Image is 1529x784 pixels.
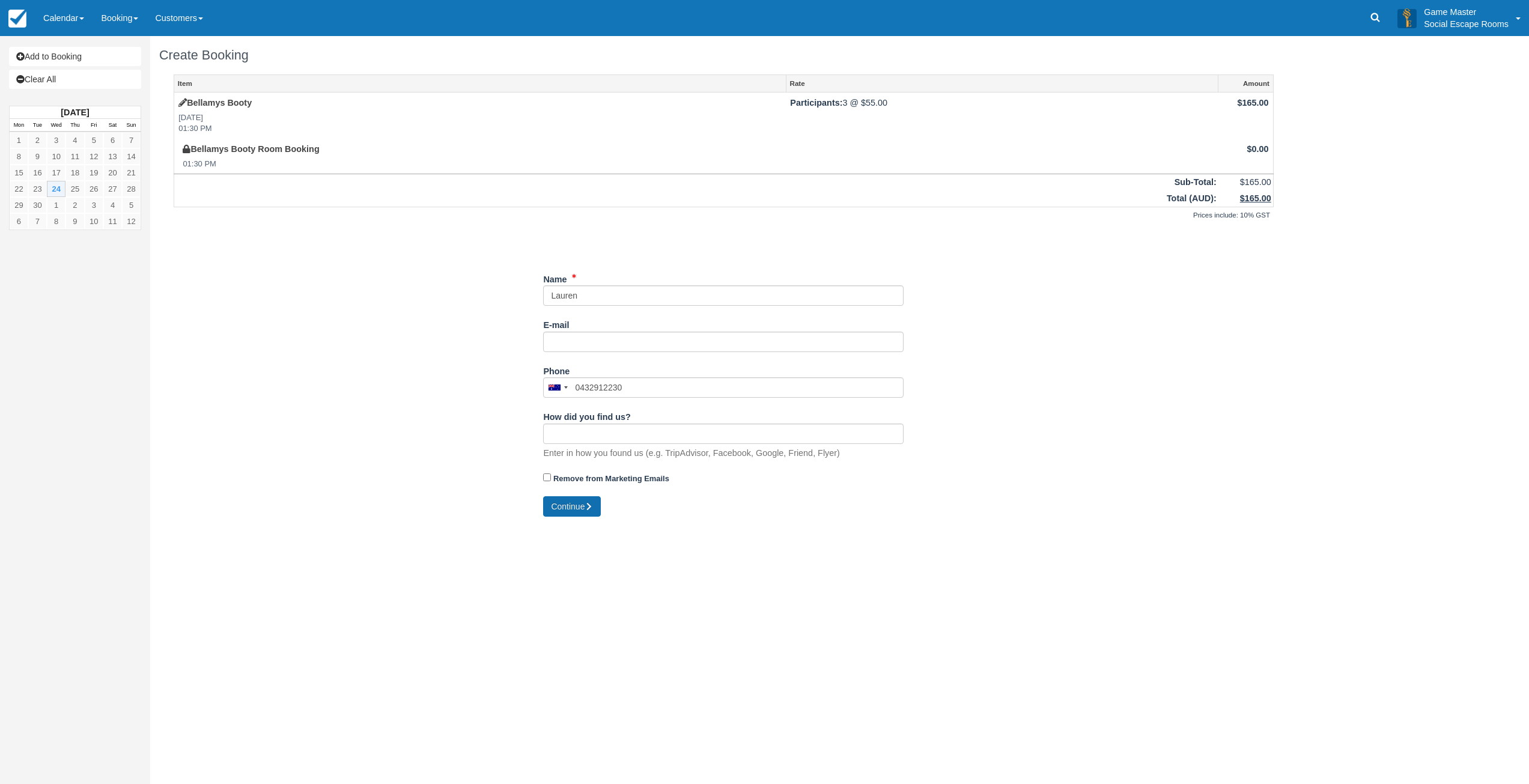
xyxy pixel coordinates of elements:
[47,119,65,132] th: Wed
[65,181,84,197] a: 25
[65,119,84,132] th: Thu
[28,165,47,181] a: 16
[786,93,1218,139] td: 3 @ $55.00
[103,148,122,165] a: 13
[790,98,842,108] strong: Participants
[85,132,103,148] a: 5
[122,181,141,197] a: 28
[1424,6,1509,18] p: Game Master
[28,213,47,229] a: 7
[103,181,122,197] a: 27
[553,474,669,483] strong: Remove from Marketing Emails
[1397,8,1417,28] img: A3
[85,181,103,197] a: 26
[1192,193,1211,203] span: AUD
[122,119,141,132] th: Sun
[28,119,47,132] th: Tue
[543,496,601,517] button: Continue
[10,213,28,229] a: 6
[543,269,567,286] label: Name
[174,75,786,92] a: Item
[10,119,28,132] th: Mon
[65,165,84,181] a: 18
[103,213,122,229] a: 11
[28,132,47,148] a: 2
[85,119,103,132] th: Fri
[122,132,141,148] a: 7
[1175,177,1217,187] strong: Sub-Total:
[10,132,28,148] a: 1
[103,197,122,213] a: 4
[159,48,1288,62] h1: Create Booking
[1240,193,1271,203] u: $165.00
[543,315,569,332] label: E-mail
[1218,93,1273,139] td: $165.00
[1218,139,1273,174] td: $0.00
[85,213,103,229] a: 10
[543,407,631,424] label: How did you find us?
[10,181,28,197] a: 22
[85,148,103,165] a: 12
[122,148,141,165] a: 14
[1167,193,1217,203] strong: Total ( ):
[178,98,252,108] a: Bellamys Booty
[65,132,84,148] a: 4
[1218,174,1273,190] td: $165.00
[85,165,103,181] a: 19
[85,197,103,213] a: 3
[174,207,1274,224] div: Prices include: 10% GST
[543,447,840,460] p: Enter in how you found us (e.g. TripAdvisor, Facebook, Google, Friend, Flyer)
[47,213,65,229] a: 8
[47,197,65,213] a: 1
[178,112,782,135] em: [DATE] 01:30 PM
[65,148,84,165] a: 11
[122,197,141,213] a: 5
[10,148,28,165] a: 8
[1218,75,1272,92] a: Amount
[103,165,122,181] a: 20
[543,473,551,481] input: Remove from Marketing Emails
[8,10,26,28] img: checkfront-main-nav-mini-logo.png
[122,213,141,229] a: 12
[47,148,65,165] a: 10
[47,132,65,148] a: 3
[786,75,1218,92] a: Rate
[9,47,141,66] a: Add to Booking
[183,144,319,154] a: Bellamys Booty Room Booking
[1424,18,1509,30] p: Social Escape Rooms
[122,165,141,181] a: 21
[65,197,84,213] a: 2
[28,181,47,197] a: 23
[10,165,28,181] a: 15
[47,165,65,181] a: 17
[65,213,84,229] a: 9
[544,378,571,397] div: Australia: +61
[103,132,122,148] a: 6
[28,148,47,165] a: 9
[183,159,782,170] em: 01:30 PM
[9,70,141,89] a: Clear All
[61,108,89,117] strong: [DATE]
[103,119,122,132] th: Sat
[47,181,65,197] a: 24
[28,197,47,213] a: 30
[543,361,570,378] label: Phone
[10,197,28,213] a: 29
